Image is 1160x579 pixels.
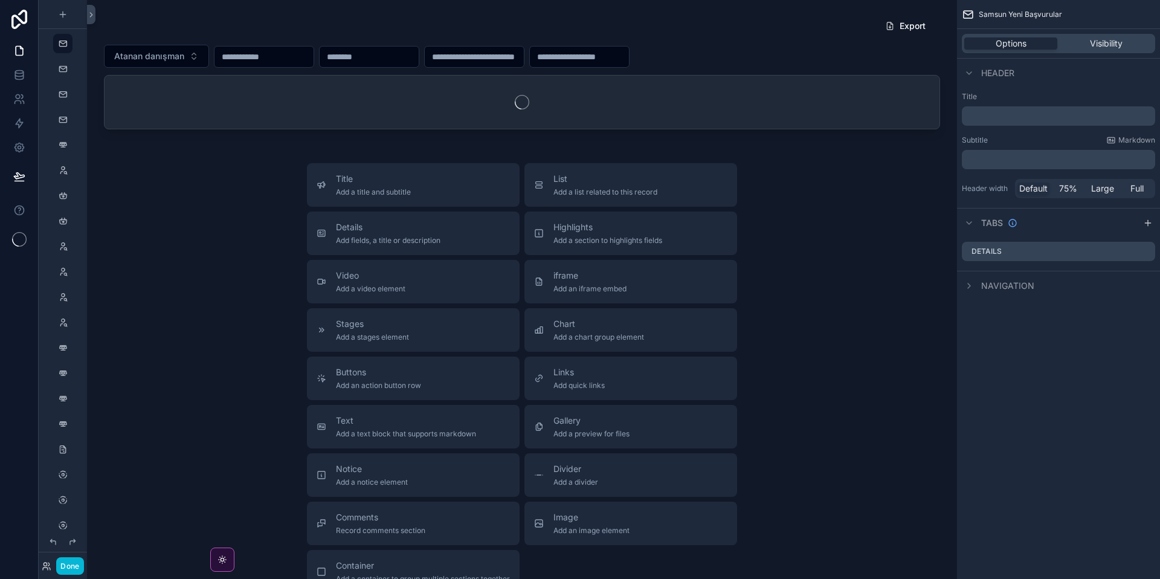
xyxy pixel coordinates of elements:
span: Container [336,560,510,572]
span: Comments [336,511,425,523]
button: DetailsAdd fields, a title or description [307,212,520,255]
span: Video [336,270,405,282]
button: DividerAdd a divider [524,453,737,497]
span: Add an image element [553,526,630,535]
span: Navigation [981,280,1034,292]
span: Add a list related to this record [553,187,657,197]
label: Details [971,247,1002,256]
span: iframe [553,270,627,282]
span: Links [553,366,605,378]
span: Divider [553,463,598,475]
span: Tabs [981,217,1003,229]
span: Add a preview for files [553,429,630,439]
span: Add a notice element [336,477,408,487]
button: Done [56,557,83,575]
span: Add a section to highlights fields [553,236,662,245]
span: Full [1130,183,1144,195]
a: Markdown [1106,135,1155,145]
span: Default [1019,183,1048,195]
div: scrollable content [962,150,1155,169]
label: Header width [962,184,1010,193]
span: Add a title and subtitle [336,187,411,197]
span: Large [1091,183,1114,195]
span: Markdown [1118,135,1155,145]
button: LinksAdd quick links [524,357,737,400]
span: Add quick links [553,381,605,390]
button: StagesAdd a stages element [307,308,520,352]
span: Add an action button row [336,381,421,390]
span: Header [981,67,1014,79]
button: HighlightsAdd a section to highlights fields [524,212,737,255]
button: ChartAdd a chart group element [524,308,737,352]
span: Stages [336,318,409,330]
span: Chart [553,318,644,330]
span: Image [553,511,630,523]
span: Add a text block that supports markdown [336,429,476,439]
span: Add fields, a title or description [336,236,440,245]
div: scrollable content [962,106,1155,126]
label: Subtitle [962,135,988,145]
span: Add a stages element [336,332,409,342]
span: Add an iframe embed [553,284,627,294]
span: Title [336,173,411,185]
span: Samsun Yeni Başvurular [979,10,1062,19]
button: iframeAdd an iframe embed [524,260,737,303]
button: TextAdd a text block that supports markdown [307,405,520,448]
span: Details [336,221,440,233]
button: CommentsRecord comments section [307,502,520,545]
span: Visibility [1090,37,1123,50]
button: GalleryAdd a preview for files [524,405,737,448]
button: ListAdd a list related to this record [524,163,737,207]
button: NoticeAdd a notice element [307,453,520,497]
span: Gallery [553,415,630,427]
button: VideoAdd a video element [307,260,520,303]
span: Add a divider [553,477,598,487]
span: Record comments section [336,526,425,535]
span: 75% [1059,183,1077,195]
span: Buttons [336,366,421,378]
span: Text [336,415,476,427]
button: ButtonsAdd an action button row [307,357,520,400]
span: Highlights [553,221,662,233]
span: Add a chart group element [553,332,644,342]
button: TitleAdd a title and subtitle [307,163,520,207]
label: Title [962,92,1155,102]
span: Options [996,37,1026,50]
button: ImageAdd an image element [524,502,737,545]
span: Notice [336,463,408,475]
span: Add a video element [336,284,405,294]
span: List [553,173,657,185]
